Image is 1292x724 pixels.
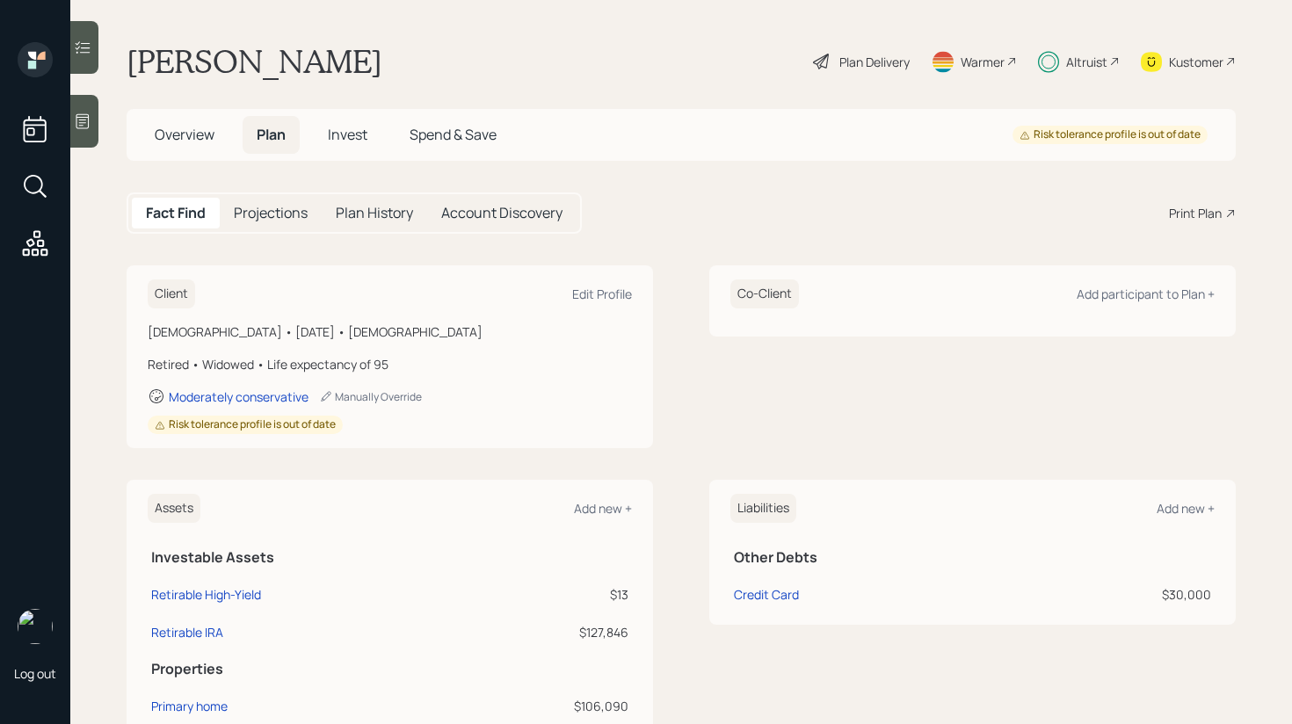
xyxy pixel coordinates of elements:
[328,125,367,144] span: Invest
[1169,204,1222,222] div: Print Plan
[151,585,261,604] div: Retirable High-Yield
[734,585,799,604] div: Credit Card
[14,665,56,682] div: Log out
[319,389,422,404] div: Manually Override
[734,549,1211,566] h5: Other Debts
[234,205,308,221] h5: Projections
[155,417,336,432] div: Risk tolerance profile is out of date
[336,205,413,221] h5: Plan History
[146,205,206,221] h5: Fact Find
[839,53,910,71] div: Plan Delivery
[441,205,563,221] h5: Account Discovery
[1169,53,1223,71] div: Kustomer
[148,355,632,373] div: Retired • Widowed • Life expectancy of 95
[18,609,53,644] img: retirable_logo.png
[1020,127,1201,142] div: Risk tolerance profile is out of date
[1157,500,1215,517] div: Add new +
[468,585,628,604] div: $13
[151,623,223,641] div: Retirable IRA
[151,661,628,677] h5: Properties
[257,125,286,144] span: Plan
[961,53,1005,71] div: Warmer
[127,42,382,81] h1: [PERSON_NAME]
[410,125,497,144] span: Spend & Save
[1066,53,1107,71] div: Altruist
[151,697,228,715] div: Primary home
[730,279,799,308] h6: Co-Client
[468,697,628,715] div: $106,090
[1077,286,1215,302] div: Add participant to Plan +
[1005,585,1211,604] div: $30,000
[468,623,628,641] div: $127,846
[151,549,628,566] h5: Investable Assets
[572,286,632,302] div: Edit Profile
[148,322,632,341] div: [DEMOGRAPHIC_DATA] • [DATE] • [DEMOGRAPHIC_DATA]
[169,388,308,405] div: Moderately conservative
[148,279,195,308] h6: Client
[155,125,214,144] span: Overview
[148,494,200,523] h6: Assets
[730,494,796,523] h6: Liabilities
[574,500,632,517] div: Add new +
